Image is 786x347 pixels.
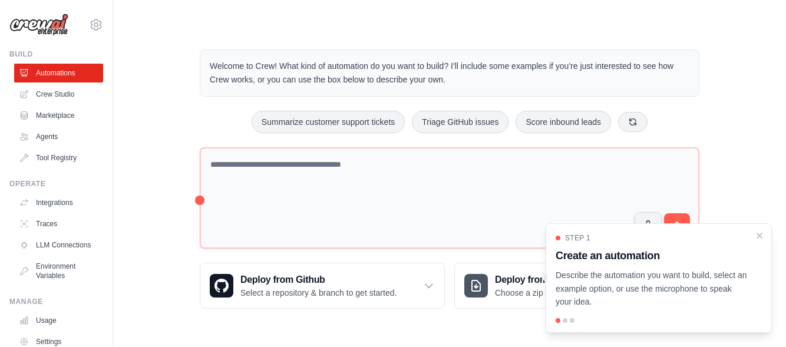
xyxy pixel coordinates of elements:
[9,179,103,189] div: Operate
[14,148,103,167] a: Tool Registry
[565,233,590,243] span: Step 1
[516,111,611,133] button: Score inbound leads
[14,214,103,233] a: Traces
[240,273,397,287] h3: Deploy from Github
[495,287,595,299] p: Choose a zip file to upload.
[14,193,103,212] a: Integrations
[412,111,508,133] button: Triage GitHub issues
[14,257,103,285] a: Environment Variables
[14,64,103,82] a: Automations
[240,287,397,299] p: Select a repository & branch to get started.
[14,85,103,104] a: Crew Studio
[556,247,748,264] h3: Create an automation
[9,49,103,59] div: Build
[252,111,405,133] button: Summarize customer support tickets
[9,14,68,36] img: Logo
[14,127,103,146] a: Agents
[9,297,103,306] div: Manage
[755,231,764,240] button: Close walkthrough
[14,236,103,255] a: LLM Connections
[556,269,748,309] p: Describe the automation you want to build, select an example option, or use the microphone to spe...
[14,311,103,330] a: Usage
[495,273,595,287] h3: Deploy from zip file
[14,106,103,125] a: Marketplace
[210,60,689,87] p: Welcome to Crew! What kind of automation do you want to build? I'll include some examples if you'...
